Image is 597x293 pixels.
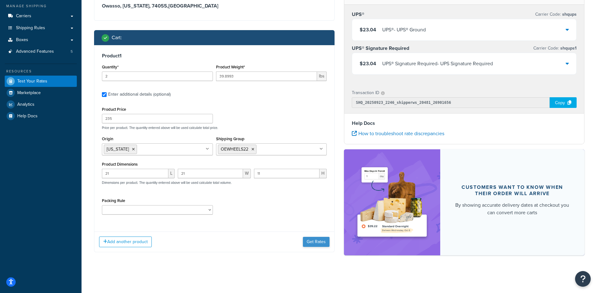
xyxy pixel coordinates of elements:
label: Shipping Group [216,136,245,141]
a: Advanced Features5 [5,46,77,57]
span: shqups1 [559,45,577,51]
span: L [168,169,175,178]
p: Price per product. The quantity entered above will be used calculate total price. [100,125,328,130]
a: Carriers [5,10,77,22]
a: Test Your Rates [5,76,77,87]
p: Transaction ID [352,88,379,97]
li: Advanced Features [5,46,77,57]
label: Origin [102,136,113,141]
span: lbs [317,72,327,81]
span: $23.04 [360,26,376,33]
span: OEWHEELS22 [221,146,248,152]
span: Carriers [16,13,31,19]
div: By showing accurate delivery dates at checkout you can convert more carts [455,201,569,216]
span: Analytics [17,102,34,107]
label: Product Dimensions [102,162,138,167]
button: Add another product [99,237,152,247]
span: Test Your Rates [17,79,47,84]
div: UPS® - UPS® Ground [382,25,426,34]
span: Shipping Rules [16,25,45,31]
h3: Product 1 [102,53,327,59]
input: 0.00 [216,72,317,81]
a: Marketplace [5,87,77,99]
div: UPS® Signature Required - UPS Signature Required [382,59,493,68]
button: Open Resource Center [575,271,591,287]
label: Product Price [102,107,126,112]
a: How to troubleshoot rate discrepancies [352,130,444,137]
h3: UPS® Signature Required [352,45,409,51]
div: Enter additional details (optional) [108,90,171,99]
img: feature-image-ddt-36eae7f7280da8017bfb280eaccd9c446f90b1fe08728e4019434db127062ab4.png [353,159,431,246]
span: Advanced Features [16,49,54,54]
span: [US_STATE] [107,146,129,152]
p: Carrier Code: [533,44,577,53]
p: Dimensions per product. The quantity entered above will be used calculate total volume. [100,180,232,185]
div: Customers want to know when their order will arrive [455,184,569,197]
span: shqups [561,11,577,18]
span: Marketplace [17,90,41,96]
h4: Help Docs [352,120,577,127]
input: 0 [102,72,213,81]
span: H [320,169,327,178]
div: Copy [550,97,577,108]
div: Manage Shipping [5,3,77,9]
input: Enter additional details (optional) [102,92,107,97]
span: W [243,169,251,178]
label: Product Weight* [216,65,245,69]
a: Shipping Rules [5,22,77,34]
h2: Cart : [112,35,122,40]
button: Get Rates [303,237,330,247]
label: Packing Rule [102,198,125,203]
span: Boxes [16,37,28,43]
a: Analytics [5,99,77,110]
a: Boxes [5,34,77,46]
h3: Owasso, [US_STATE], 74055 , [GEOGRAPHIC_DATA] [102,3,327,9]
span: 5 [71,49,73,54]
div: Resources [5,69,77,74]
span: Help Docs [17,114,38,119]
span: $23.04 [360,60,376,67]
label: Quantity* [102,65,119,69]
a: Help Docs [5,110,77,122]
h3: UPS® [352,11,364,18]
p: Carrier Code: [535,10,577,19]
